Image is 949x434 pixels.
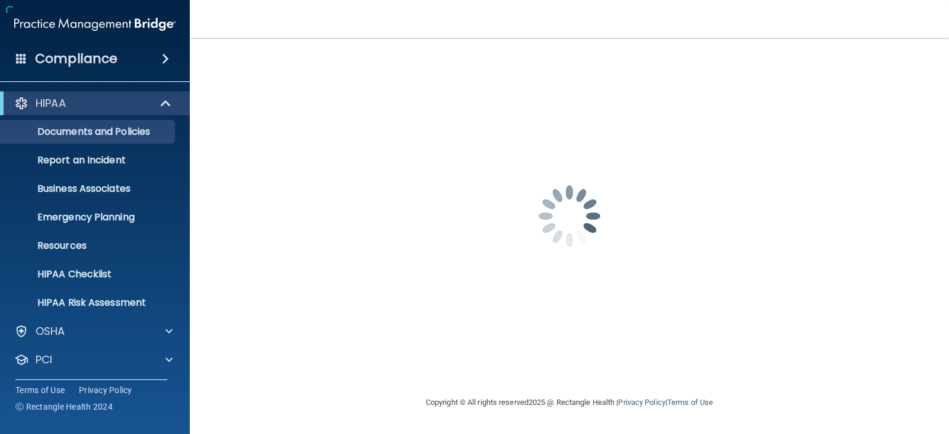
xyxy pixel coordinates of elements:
a: HIPAA [14,96,172,110]
a: Privacy Policy [618,398,665,407]
p: OSHA [36,324,65,338]
a: PCI [14,353,173,367]
p: Documents and Policies [8,126,170,138]
span: Ⓒ Rectangle Health 2024 [15,401,113,413]
p: HIPAA [36,96,66,110]
a: Terms of Use [667,398,713,407]
img: spinner.e123f6fc.gif [510,157,629,275]
a: Terms of Use [15,384,65,396]
a: Privacy Policy [79,384,132,396]
p: HIPAA Checklist [8,268,170,280]
p: HIPAA Risk Assessment [8,297,170,309]
img: PMB logo [14,12,176,36]
h4: Compliance [35,50,117,67]
div: Copyright © All rights reserved 2025 @ Rectangle Health | | [353,384,786,422]
p: Resources [8,240,170,252]
p: PCI [36,353,52,367]
p: Emergency Planning [8,211,170,223]
iframe: Drift Widget Chat Controller [744,355,935,403]
p: Business Associates [8,183,170,195]
p: Report an Incident [8,154,170,166]
a: OSHA [14,324,173,338]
